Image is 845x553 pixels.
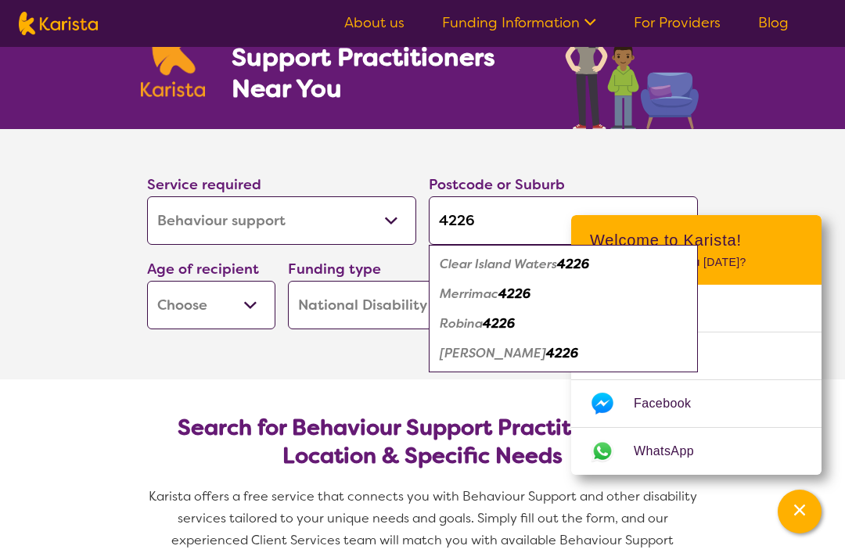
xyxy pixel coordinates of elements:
[437,309,690,339] div: Robina 4226
[288,260,381,278] label: Funding type
[232,10,534,104] h1: Find NDIS Behaviour Support Practitioners Near You
[147,260,259,278] label: Age of recipient
[440,345,546,361] em: [PERSON_NAME]
[590,231,803,250] h2: Welcome to Karista!
[571,215,822,475] div: Channel Menu
[758,13,789,32] a: Blog
[141,13,205,97] img: Karista logo
[160,414,685,470] h2: Search for Behaviour Support Practitioners by Location & Specific Needs
[437,279,690,309] div: Merrimac 4226
[634,392,710,415] span: Facebook
[634,13,721,32] a: For Providers
[437,250,690,279] div: Clear Island Waters 4226
[344,13,405,32] a: About us
[442,13,596,32] a: Funding Information
[778,490,822,533] button: Channel Menu
[634,440,713,463] span: WhatsApp
[429,196,698,245] input: Type
[571,285,822,475] ul: Choose channel
[440,285,498,302] em: Merrimac
[483,315,515,332] em: 4226
[440,256,557,272] em: Clear Island Waters
[147,175,261,194] label: Service required
[437,339,690,368] div: Robina Dc 4226
[546,345,578,361] em: 4226
[440,315,483,332] em: Robina
[19,12,98,35] img: Karista logo
[557,256,589,272] em: 4226
[498,285,530,302] em: 4226
[571,428,822,475] a: Web link opens in a new tab.
[429,175,565,194] label: Postcode or Suburb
